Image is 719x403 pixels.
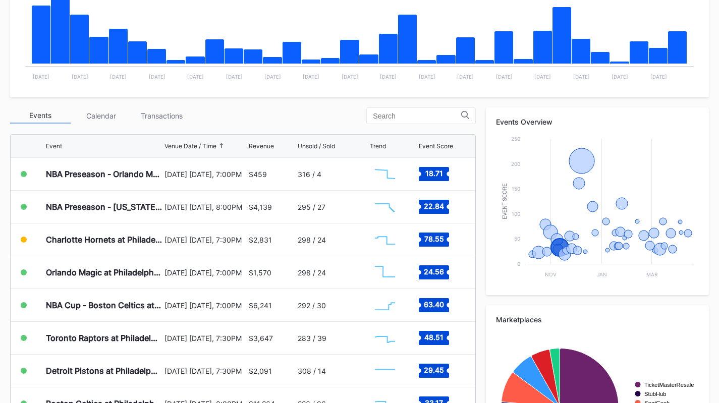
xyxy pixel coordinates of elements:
[424,300,444,309] text: 63.40
[298,268,326,277] div: 298 / 24
[298,301,326,310] div: 292 / 30
[71,108,131,124] div: Calendar
[164,203,246,211] div: [DATE] [DATE], 8:00PM
[164,367,246,375] div: [DATE] [DATE], 7:30PM
[496,315,699,324] div: Marketplaces
[249,268,271,277] div: $1,570
[149,74,165,80] text: [DATE]
[496,118,699,126] div: Events Overview
[424,333,444,341] text: 48.51
[46,169,162,179] div: NBA Preseason - Orlando Magic at Philadelphia 76ers
[249,301,272,310] div: $6,241
[298,334,326,342] div: 283 / 39
[46,142,62,150] div: Event
[110,74,127,80] text: [DATE]
[457,74,474,80] text: [DATE]
[249,203,272,211] div: $4,139
[644,382,694,388] text: TicketMasterResale
[370,227,400,252] svg: Chart title
[370,293,400,318] svg: Chart title
[512,186,520,192] text: 150
[424,267,444,276] text: 24.56
[534,74,551,80] text: [DATE]
[249,334,273,342] div: $3,647
[10,108,71,124] div: Events
[303,74,319,80] text: [DATE]
[298,367,326,375] div: 308 / 14
[164,301,246,310] div: [DATE] [DATE], 7:00PM
[164,142,216,150] div: Venue Date / Time
[573,74,590,80] text: [DATE]
[545,271,557,277] text: Nov
[373,112,461,120] input: Search
[264,74,281,80] text: [DATE]
[512,211,520,217] text: 100
[131,108,192,124] div: Transactions
[419,142,453,150] div: Event Score
[424,235,444,243] text: 78.55
[370,260,400,285] svg: Chart title
[46,235,162,245] div: Charlotte Hornets at Philadelphia 76ers
[164,268,246,277] div: [DATE] [DATE], 7:00PM
[646,271,658,277] text: Mar
[249,170,267,179] div: $459
[597,271,607,277] text: Jan
[517,261,520,267] text: 0
[419,74,435,80] text: [DATE]
[164,236,246,244] div: [DATE] [DATE], 7:30PM
[226,74,243,80] text: [DATE]
[424,366,444,374] text: 29.45
[496,74,513,80] text: [DATE]
[644,391,667,397] text: StubHub
[46,202,162,212] div: NBA Preseason - [US_STATE] Timberwolves at Philadelphia 76ers
[33,74,49,80] text: [DATE]
[502,183,508,219] text: Event Score
[249,367,272,375] div: $2,091
[46,267,162,277] div: Orlando Magic at Philadelphia 76ers
[612,74,628,80] text: [DATE]
[380,74,397,80] text: [DATE]
[424,202,444,210] text: 22.84
[46,333,162,343] div: Toronto Raptors at Philadelphia 76ers
[511,136,520,142] text: 250
[650,74,667,80] text: [DATE]
[72,74,88,80] text: [DATE]
[298,142,335,150] div: Unsold / Sold
[514,236,520,242] text: 50
[298,170,321,179] div: 316 / 4
[249,236,272,244] div: $2,831
[46,366,162,376] div: Detroit Pistons at Philadelphia 76ers
[298,236,326,244] div: 298 / 24
[164,334,246,342] div: [DATE] [DATE], 7:30PM
[298,203,325,211] div: 295 / 27
[187,74,204,80] text: [DATE]
[342,74,358,80] text: [DATE]
[249,142,274,150] div: Revenue
[496,134,698,285] svg: Chart title
[370,194,400,219] svg: Chart title
[425,169,443,178] text: 18.71
[370,358,400,383] svg: Chart title
[511,161,520,167] text: 200
[46,300,162,310] div: NBA Cup - Boston Celtics at Philadelphia 76ers
[370,161,400,187] svg: Chart title
[370,325,400,351] svg: Chart title
[164,170,246,179] div: [DATE] [DATE], 7:00PM
[370,142,386,150] div: Trend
